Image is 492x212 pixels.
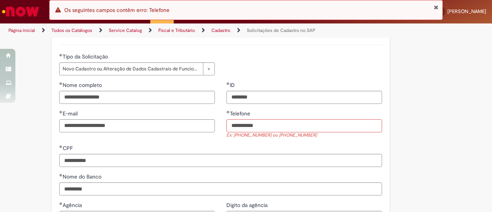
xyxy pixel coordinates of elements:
[211,27,230,33] a: Cadastro
[434,4,439,10] button: Fechar Notificação
[109,27,142,33] a: Service Catalog
[59,145,63,148] span: Obrigatório Preenchido
[158,27,195,33] a: Fiscal e Tributário
[226,82,230,85] span: Obrigatório Preenchido
[1,4,40,19] img: ServiceNow
[226,110,230,114] span: Obrigatório Preenchido
[447,8,486,15] span: [PERSON_NAME]
[63,63,199,75] span: Novo Cadastro ou Alteração de Dados Cadastrais de Funcionário
[226,91,382,104] input: ID
[63,53,110,60] span: Tipo da Solicitação
[52,27,92,33] a: Todos os Catálogos
[63,110,79,117] span: E-mail
[64,7,170,13] span: Os seguintes campos contêm erro: Telefone
[63,173,103,180] span: Nome do Banco
[63,82,103,88] span: Nome completo
[59,119,215,132] input: E-mail
[59,154,382,167] input: CPF
[247,27,315,33] a: Solicitações de Cadastro no SAP
[59,110,63,114] span: Obrigatório Preenchido
[59,202,63,205] span: Obrigatório Preenchido
[230,110,252,117] span: Telefone
[63,202,83,209] span: Agência
[59,174,63,177] span: Obrigatório Preenchido
[59,53,63,57] span: Obrigatório Preenchido
[59,182,382,195] input: Nome do Banco
[226,132,382,139] div: Ex: [PHONE_NUMBER] ou [PHONE_NUMBER]
[59,91,215,104] input: Nome completo
[59,82,63,85] span: Obrigatório Preenchido
[8,27,35,33] a: Página inicial
[6,23,322,38] ul: Trilhas de página
[226,202,269,209] span: Dígito da agência
[226,119,382,132] input: Telefone
[230,82,236,88] span: ID
[63,145,74,152] span: CPF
